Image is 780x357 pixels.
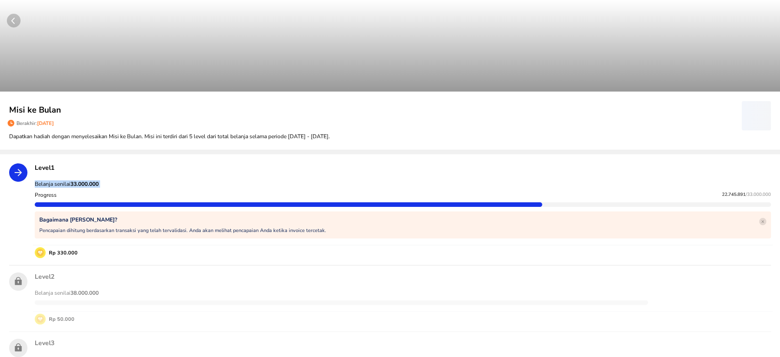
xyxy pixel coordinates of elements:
strong: 33.000.000 [70,180,99,188]
span: Belanja senilai [35,289,99,297]
span: 22.745.891 [722,191,746,198]
p: Level 3 [35,339,771,347]
p: Berakhir: [16,120,54,127]
p: Rp 330.000 [46,249,78,257]
p: Bagaimana [PERSON_NAME]? [39,216,326,223]
p: Dapatkan hadiah dengan menyelesaikan Misi ke Bulan. Misi ini terdiri dari 5 level dari total bela... [9,132,771,141]
p: Misi ke Bulan [9,104,742,116]
p: Level 1 [35,163,771,172]
span: Belanja senilai [35,180,99,188]
p: Pencapaian dihitung berdasarkan transaksi yang telah tervalidasi. Anda akan melihat pencapaian An... [39,227,326,234]
button: ‌ [742,101,771,130]
p: Progress [35,191,57,199]
strong: 38.000.000 [70,289,99,297]
span: [DATE] [37,120,54,127]
p: Level 2 [35,272,771,281]
p: Rp 50.000 [46,315,74,323]
span: / 33.000.000 [746,191,771,198]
